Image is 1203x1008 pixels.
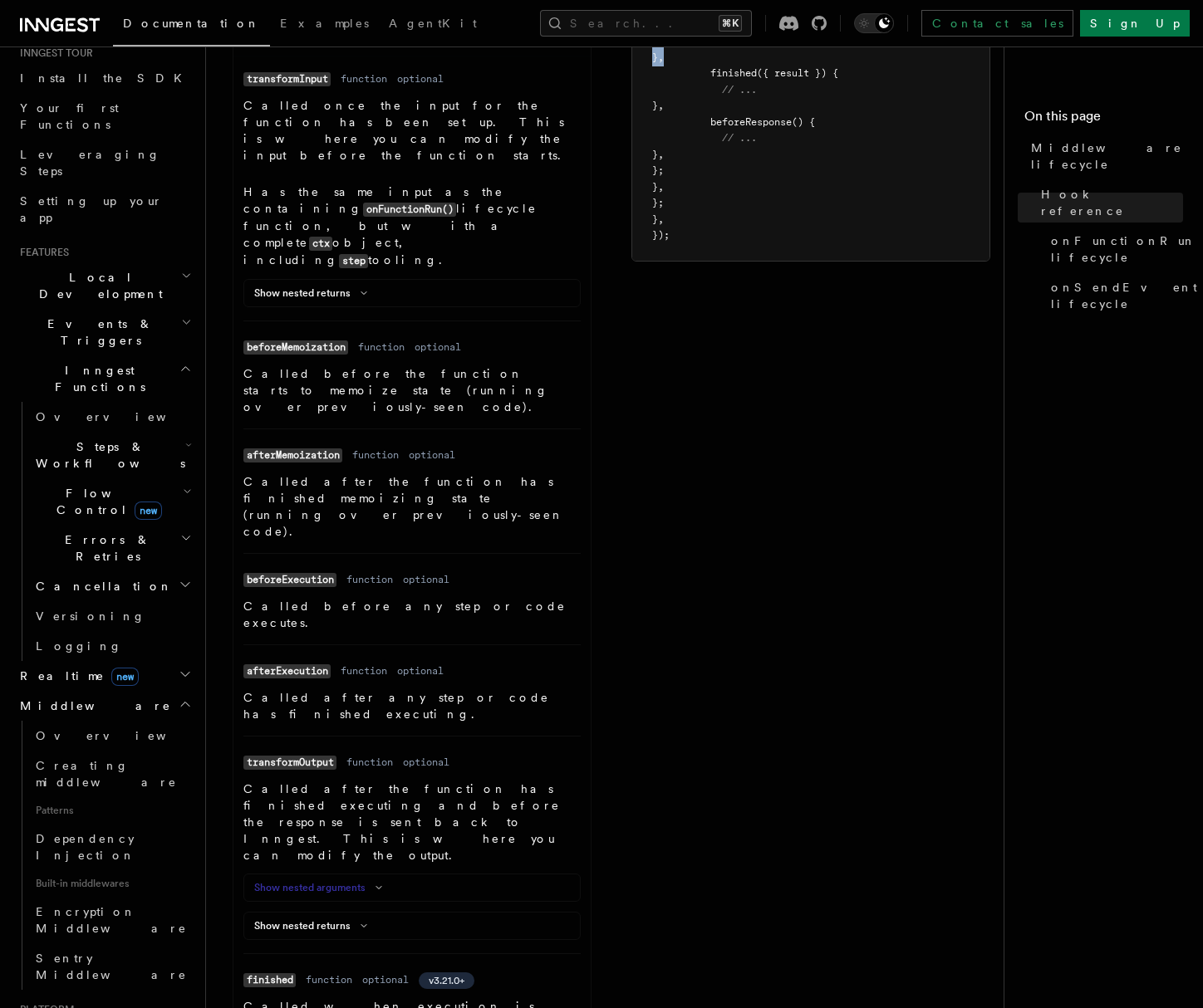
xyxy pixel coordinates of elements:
[243,365,581,415] p: Called before the function starts to memoize state (running over previously-seen code).
[652,197,664,208] span: };
[29,531,180,565] span: Errors & Retries
[652,213,658,225] span: }
[1031,139,1183,173] span: Middleware lifecycle
[306,973,352,986] dd: function
[13,262,195,309] button: Local Development
[13,691,195,721] button: Middleware
[29,824,195,870] a: Dependency Injection
[13,309,195,355] button: Events & Triggers
[36,609,145,623] span: Versioning
[403,573,449,586] dd: optional
[13,46,93,60] span: Inngest tour
[652,100,658,111] span: }
[1024,133,1183,179] a: Middleware lifecycle
[36,759,177,789] span: Creating middleware
[13,661,195,691] button: Realtimenew
[243,448,342,462] code: afterMemoization
[429,974,464,987] span: v3.21.0+
[123,17,260,30] span: Documentation
[280,17,369,30] span: Examples
[13,93,195,139] a: Your first Functions
[341,664,387,678] dd: function
[243,780,581,864] p: Called after the function has finished executing and before the response is sent back to Inngest....
[36,905,187,935] span: Encryption Middleware
[1034,179,1183,226] a: Hook reference
[243,340,348,355] code: beforeMemoization
[540,10,752,37] button: Search...⌘K
[13,697,171,714] span: Middleware
[13,63,195,93] a: Install the SDK
[13,355,195,402] button: Inngest Functions
[29,432,195,478] button: Steps & Workflows
[20,71,192,85] span: Install the SDK
[13,402,195,661] div: Inngest Functions
[243,664,331,678] code: afterExecution
[658,181,664,193] span: ,
[722,132,757,144] span: // ...
[309,237,332,251] code: ctx
[13,316,181,349] span: Events & Triggers
[13,246,69,259] span: Features
[13,668,139,684] span: Realtime
[652,149,658,160] span: }
[36,952,187,981] span: Sentry Middleware
[341,72,387,86] dd: function
[389,17,477,30] span: AgentKit
[29,721,195,751] a: Overview
[29,601,195,631] a: Versioning
[719,15,742,32] kbd: ⌘K
[36,410,207,423] span: Overview
[29,631,195,661] a: Logging
[346,756,393,769] dd: function
[658,213,664,225] span: ,
[29,571,195,601] button: Cancellation
[1024,106,1183,133] h4: On this page
[13,362,179,395] span: Inngest Functions
[243,973,296,987] code: finished
[29,525,195,571] button: Errors & Retries
[1051,279,1197,312] span: onSendEvent lifecycle
[29,438,185,472] span: Steps & Workflows
[658,149,664,160] span: ,
[243,473,581,540] p: Called after the function has finished memoizing state (running over previously-seen code).
[1080,10,1190,37] a: Sign Up
[243,573,336,587] code: beforeExecution
[652,51,658,63] span: }
[854,13,894,33] button: Toggle dark mode
[921,10,1073,37] a: Contact sales
[339,254,368,268] code: step
[710,116,792,128] span: beforeResponse
[409,448,455,462] dd: optional
[20,148,160,178] span: Leveraging Steps
[29,578,173,595] span: Cancellation
[403,756,449,769] dd: optional
[36,729,207,742] span: Overview
[29,402,195,432] a: Overview
[352,448,399,462] dd: function
[792,116,815,128] span: () {
[36,639,122,653] span: Logging
[397,664,444,678] dd: optional
[13,269,181,302] span: Local Development
[1051,232,1196,266] span: onFunctionRun lifecycle
[363,203,456,217] code: onFunctionRun()
[243,97,581,164] p: Called once the input for the function has been set up. This is where you can modify the input be...
[710,67,757,79] span: finished
[652,181,658,193] span: }
[254,881,389,894] button: Show nested arguments
[658,51,664,63] span: ,
[243,689,581,722] p: Called after any step or code has finished executing.
[113,5,270,46] a: Documentation
[362,973,409,986] dd: optional
[29,797,195,824] span: Patterns
[652,229,670,241] span: });
[415,340,461,354] dd: optional
[243,72,331,86] code: transformInput
[20,194,163,224] span: Setting up your app
[13,139,195,186] a: Leveraging Steps
[29,870,195,897] span: Built-in middlewares
[1044,272,1183,319] a: onSendEvent lifecycle
[757,67,838,79] span: ({ result }) {
[135,502,162,520] span: new
[29,943,195,990] a: Sentry Middleware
